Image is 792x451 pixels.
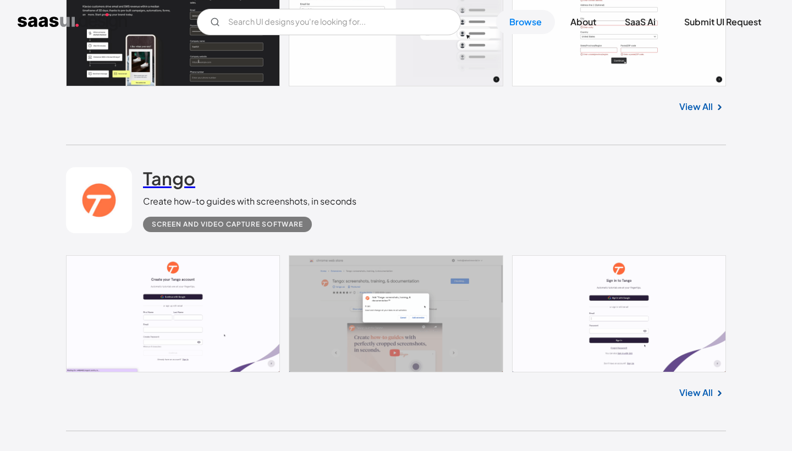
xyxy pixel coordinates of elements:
a: View All [679,386,713,399]
div: Create how-to guides with screenshots, in seconds [143,195,356,208]
a: SaaS Ai [612,10,669,34]
a: About [557,10,609,34]
div: Screen and Video Capture Software [152,218,303,231]
a: home [18,13,127,31]
input: Search UI designs you're looking for... [197,9,461,35]
a: View All [679,100,713,113]
h2: Tango [143,167,195,189]
a: Tango [143,167,195,195]
a: Browse [496,10,555,34]
form: Email Form [197,9,461,35]
a: Submit UI Request [671,10,774,34]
